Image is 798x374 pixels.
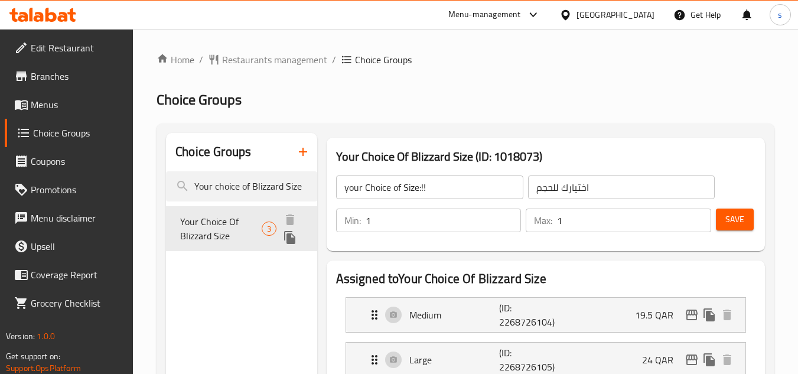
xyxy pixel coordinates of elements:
[31,183,124,197] span: Promotions
[409,308,500,322] p: Medium
[157,86,242,113] span: Choice Groups
[208,53,327,67] a: Restaurants management
[718,351,736,369] button: delete
[355,53,412,67] span: Choice Groups
[5,90,133,119] a: Menus
[31,41,124,55] span: Edit Restaurant
[5,119,133,147] a: Choice Groups
[157,53,774,67] nav: breadcrumb
[5,34,133,62] a: Edit Restaurant
[5,175,133,204] a: Promotions
[718,306,736,324] button: delete
[5,289,133,317] a: Grocery Checklist
[6,349,60,364] span: Get support on:
[332,53,336,67] li: /
[222,53,327,67] span: Restaurants management
[778,8,782,21] span: s
[31,296,124,310] span: Grocery Checklist
[281,229,299,246] button: duplicate
[31,154,124,168] span: Coupons
[701,351,718,369] button: duplicate
[499,301,559,329] p: (ID: 2268726104)
[576,8,654,21] div: [GEOGRAPHIC_DATA]
[175,143,251,161] h2: Choice Groups
[6,329,35,344] span: Version:
[5,232,133,261] a: Upsell
[336,147,755,166] h3: Your Choice Of Blizzard Size (ID: 1018073)
[31,69,124,83] span: Branches
[336,292,755,337] li: Expand
[31,97,124,112] span: Menus
[683,306,701,324] button: edit
[166,171,317,201] input: search
[281,211,299,229] button: delete
[199,53,203,67] li: /
[5,261,133,289] a: Coverage Report
[635,308,683,322] p: 19.5 QAR
[448,8,521,22] div: Menu-management
[336,270,755,288] h2: Assigned to Your Choice Of Blizzard Size
[166,206,317,251] div: Your Choice Of Blizzard Size3deleteduplicate
[31,211,124,225] span: Menu disclaimer
[37,329,55,344] span: 1.0.0
[683,351,701,369] button: edit
[157,53,194,67] a: Home
[716,209,754,230] button: Save
[262,222,276,236] div: Choices
[31,239,124,253] span: Upsell
[534,213,552,227] p: Max:
[344,213,361,227] p: Min:
[725,212,744,227] span: Save
[499,346,559,374] p: (ID: 2268726105)
[31,268,124,282] span: Coverage Report
[346,298,745,332] div: Expand
[262,223,276,235] span: 3
[409,353,500,367] p: Large
[642,353,683,367] p: 24 QAR
[5,204,133,232] a: Menu disclaimer
[180,214,262,243] span: Your Choice Of Blizzard Size
[701,306,718,324] button: duplicate
[5,62,133,90] a: Branches
[33,126,124,140] span: Choice Groups
[5,147,133,175] a: Coupons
